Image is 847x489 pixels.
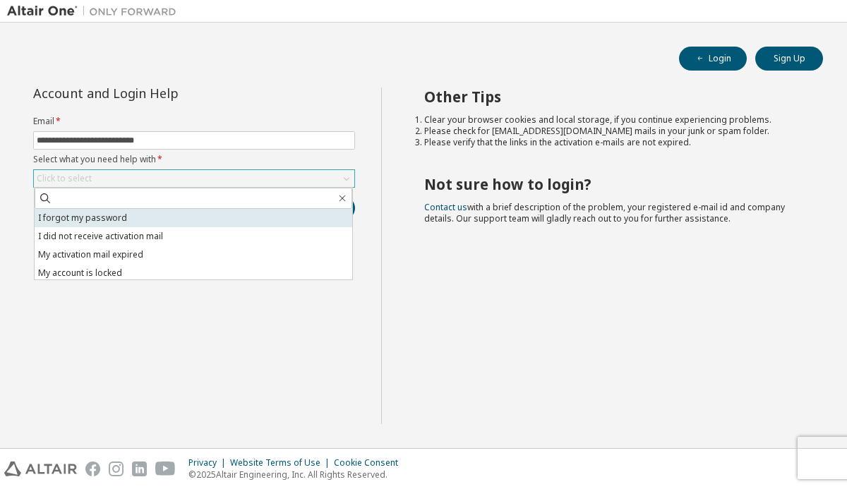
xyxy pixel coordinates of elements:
div: Cookie Consent [334,457,407,469]
li: Clear your browser cookies and local storage, if you continue experiencing problems. [424,114,798,126]
li: Please check for [EMAIL_ADDRESS][DOMAIN_NAME] mails in your junk or spam folder. [424,126,798,137]
h2: Other Tips [424,87,798,106]
img: linkedin.svg [132,461,147,476]
img: Altair One [7,4,184,18]
span: with a brief description of the problem, your registered e-mail id and company details. Our suppo... [424,201,785,224]
button: Sign Up [755,47,823,71]
div: Account and Login Help [33,87,291,99]
li: I forgot my password [35,209,352,227]
img: youtube.svg [155,461,176,476]
img: altair_logo.svg [4,461,77,476]
h2: Not sure how to login? [424,175,798,193]
div: Click to select [37,173,92,184]
a: Contact us [424,201,467,213]
label: Email [33,116,355,127]
img: facebook.svg [85,461,100,476]
div: Privacy [188,457,230,469]
div: Click to select [34,170,354,187]
p: © 2025 Altair Engineering, Inc. All Rights Reserved. [188,469,407,481]
img: instagram.svg [109,461,124,476]
li: Please verify that the links in the activation e-mails are not expired. [424,137,798,148]
label: Select what you need help with [33,154,355,165]
div: Website Terms of Use [230,457,334,469]
button: Login [679,47,747,71]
